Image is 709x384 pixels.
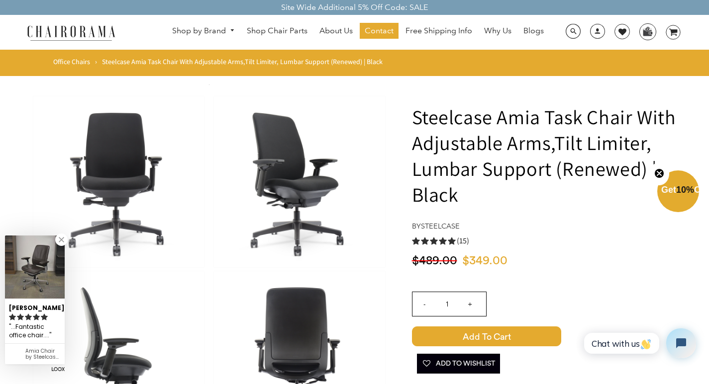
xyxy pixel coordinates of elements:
a: About Us [314,23,358,39]
span: $349.00 [462,255,507,267]
svg: rating icon full [9,313,16,320]
span: Why Us [484,26,511,36]
nav: DesktopNavigation [163,23,553,41]
img: Amia Chair by chairorama.com [33,96,204,267]
a: Shop by Brand [167,23,240,39]
button: Close teaser [649,162,669,185]
div: Amia Chair by Steelcase-Blue (Renewed) [25,348,61,360]
button: Add To Wishlist [417,354,500,374]
a: 5.0 rating (15 votes) [412,235,678,246]
span: Steelcase Amia Task Chair With Adjustable Arms,Tilt Limiter, Lumbar Support (Renewed) | Black [102,57,383,66]
iframe: Tidio Chat [576,320,705,367]
nav: breadcrumbs [53,57,386,71]
span: Get Off [661,185,707,195]
svg: rating icon full [33,313,40,320]
h4: by [412,222,678,230]
span: › [95,57,97,66]
span: Shop Chair Parts [247,26,307,36]
span: $489.00 [412,255,457,267]
span: (15) [457,236,469,246]
h1: Steelcase Amia Task Chair With Adjustable Arms,Tilt Limiter, Lumbar Support (Renewed) | Black [412,104,678,207]
input: + [458,292,482,316]
span: Add to Cart [412,326,561,346]
span: Contact [365,26,394,36]
span: Free Shipping Info [405,26,472,36]
span: Blogs [523,26,544,36]
a: Steelcase [421,222,460,230]
span: Add To Wishlist [422,354,495,374]
a: Free Shipping Info [401,23,477,39]
svg: rating icon full [17,313,24,320]
a: Shop Chair Parts [242,23,312,39]
span: 10% [676,185,694,195]
a: Office Chairs [53,57,90,66]
img: Renewed Amia Chair chairorama.com [214,96,385,267]
span: About Us [319,26,353,36]
svg: rating icon full [25,313,32,320]
div: Get10%OffClose teaser [657,171,699,213]
button: Add to Cart [412,326,678,346]
a: Blogs [518,23,549,39]
a: Contact [360,23,399,39]
img: WhatsApp_Image_2024-07-12_at_16.23.01.webp [640,24,655,39]
svg: rating icon full [41,313,48,320]
input: - [412,292,436,316]
img: chairorama [21,24,121,41]
a: Why Us [479,23,516,39]
div: [PERSON_NAME] [9,300,61,312]
div: ...Fantastic office chair.... [9,321,61,341]
img: Milton B. review of Amia Chair by Steelcase-Blue (Renewed) [5,235,65,299]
